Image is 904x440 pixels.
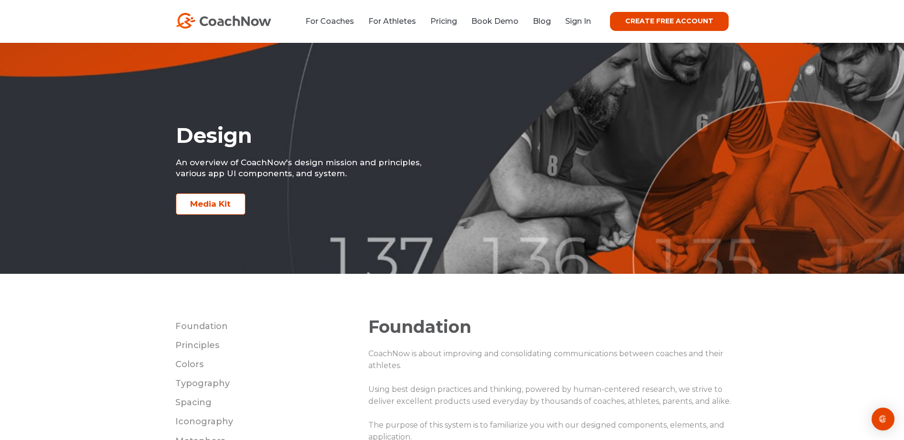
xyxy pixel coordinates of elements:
[175,378,230,389] a: Typography
[471,17,518,26] a: Book Demo
[565,17,591,26] a: Sign In
[176,119,729,151] h1: Design
[175,397,212,408] a: Spacing
[175,416,234,427] a: Iconography
[305,17,354,26] a: For Coaches
[175,340,220,351] a: Principles
[872,408,894,430] div: Open Intercom Messenger
[610,12,729,31] a: CREATE FREE ACCOUNT
[175,359,204,370] a: Colors
[430,17,457,26] a: Pricing
[175,320,228,332] a: Foundation
[176,193,245,215] a: Media Kit
[368,17,416,26] a: For Athletes
[533,17,551,26] a: Blog
[176,157,443,179] p: An overview of CoachNow's design mission and principles, various app UI components, and system.
[368,317,738,337] h2: Foundation
[176,13,271,29] img: CoachNow Logo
